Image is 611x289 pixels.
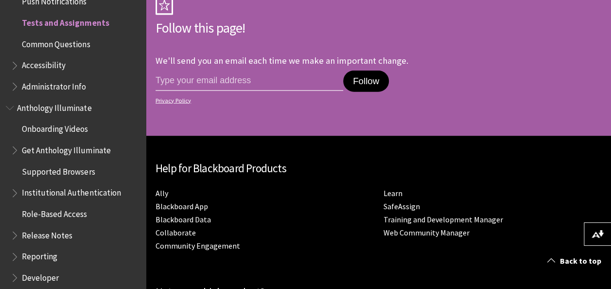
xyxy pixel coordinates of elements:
h2: Help for Blackboard Products [156,160,601,177]
span: Reporting [22,249,57,262]
input: email address [156,71,343,91]
a: Web Community Manager [384,228,470,238]
span: Administrator Info [22,78,86,91]
span: Role-Based Access [22,206,87,219]
a: Learn [384,188,402,199]
h2: Follow this page! [156,18,447,38]
p: We'll send you an email each time we make an important change. [156,55,408,66]
a: Collaborate [156,228,196,238]
a: Training and Development Manager [384,215,503,225]
a: Blackboard Data [156,215,211,225]
span: Get Anthology Illuminate [22,142,110,155]
span: Anthology Illuminate [17,100,91,113]
a: Privacy Policy [156,97,444,104]
span: Common Questions [22,36,90,49]
a: SafeAssign [384,201,420,212]
span: Supported Browsers [22,163,95,177]
a: Back to top [540,252,611,270]
a: Ally [156,188,168,199]
span: Onboarding Videos [22,121,88,134]
span: Release Notes [22,227,72,240]
button: Follow [343,71,389,92]
span: Institutional Authentication [22,185,121,198]
a: Blackboard App [156,201,208,212]
a: Community Engagement [156,241,240,251]
span: Developer [22,270,59,283]
span: Accessibility [22,57,66,71]
span: Tests and Assignments [22,15,109,28]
